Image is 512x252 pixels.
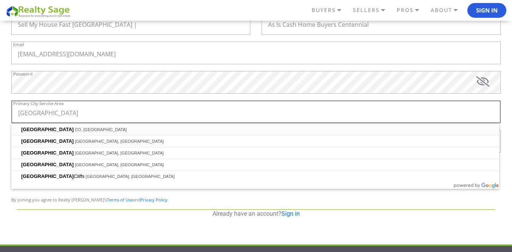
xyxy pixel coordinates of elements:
span: [GEOGRAPHIC_DATA], [GEOGRAPHIC_DATA] [75,151,164,155]
a: Privacy Policy [140,197,168,203]
label: Password [13,72,33,76]
a: Sign in [281,210,300,217]
a: BUYERS [310,4,351,17]
span: [GEOGRAPHIC_DATA], [GEOGRAPHIC_DATA] [86,174,175,179]
button: Sign In [467,3,506,18]
span: By joining you agree to Realty [PERSON_NAME]’s and [11,197,168,203]
span: CO, [GEOGRAPHIC_DATA] [75,127,127,132]
span: [GEOGRAPHIC_DATA] [21,173,74,179]
span: [GEOGRAPHIC_DATA] [21,162,74,167]
span: [GEOGRAPHIC_DATA] [21,138,74,144]
span: [GEOGRAPHIC_DATA], [GEOGRAPHIC_DATA] [75,162,164,167]
span: [GEOGRAPHIC_DATA] [21,150,74,156]
a: ABOUT [429,4,467,17]
img: REALTY SAGE [6,5,74,18]
label: Email [13,42,24,46]
span: Cliffs [21,173,86,179]
label: Primary City Service Area [13,101,64,105]
span: [GEOGRAPHIC_DATA] [21,127,74,132]
span: [GEOGRAPHIC_DATA], [GEOGRAPHIC_DATA] [75,139,164,144]
a: SELLERS [351,4,395,17]
a: PROS [395,4,429,17]
a: Terms of Use [107,197,133,203]
p: Already have an account? [17,210,495,218]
